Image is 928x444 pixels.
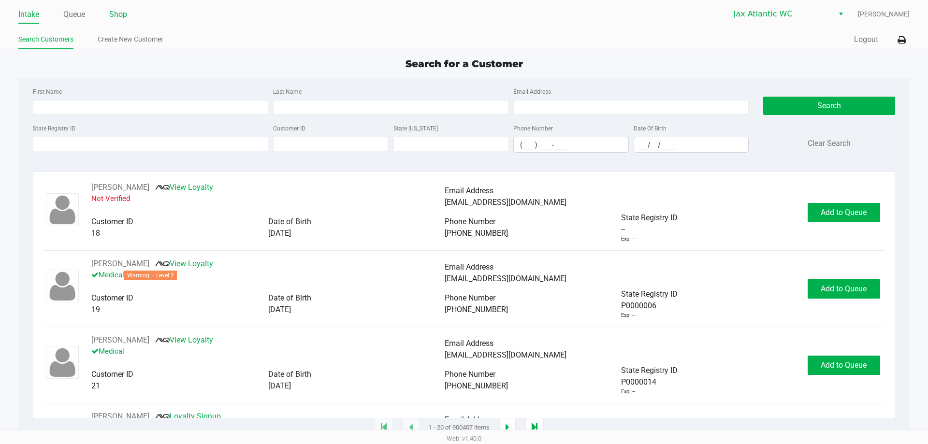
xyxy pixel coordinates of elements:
[91,193,445,204] p: Not Verified
[621,300,656,312] span: P0000006
[91,346,445,357] p: Medical
[621,388,635,396] div: Exp: --
[763,97,895,115] button: Search
[734,8,828,20] span: Jax Atlantic WC
[445,198,566,207] span: [EMAIL_ADDRESS][DOMAIN_NAME]
[91,270,445,281] p: Medical
[403,418,419,437] app-submit-button: Previous
[854,34,878,45] button: Logout
[268,217,311,226] span: Date of Birth
[808,203,880,222] button: Add to Queue
[621,312,635,320] div: Exp: --
[634,137,749,152] input: Format: MM/DD/YYYY
[514,137,628,152] input: Format: (999) 999-9999
[91,411,149,422] button: See customer info
[91,217,133,226] span: Customer ID
[91,305,100,314] span: 19
[155,183,213,192] a: View Loyalty
[858,9,910,19] span: [PERSON_NAME]
[268,370,311,379] span: Date of Birth
[91,293,133,302] span: Customer ID
[155,335,213,344] a: View Loyalty
[834,5,848,23] button: Select
[808,138,851,149] button: Clear Search
[808,279,880,299] button: Add to Queue
[98,33,163,45] a: Create New Customer
[33,124,75,133] label: State Registry ID
[808,356,880,375] button: Add to Queue
[155,412,221,421] a: Loyalty Signup
[91,381,100,390] span: 21
[91,334,149,346] button: See customer info
[621,224,625,235] span: --
[821,208,867,217] span: Add to Queue
[513,87,551,96] label: Email Address
[273,124,305,133] label: Customer ID
[406,58,523,70] span: Search for a Customer
[513,137,629,153] kendo-maskedtextbox: Format: (999) 999-9999
[445,370,495,379] span: Phone Number
[91,258,149,270] button: See customer info
[375,418,393,437] app-submit-button: Move to first page
[445,350,566,359] span: [EMAIL_ADDRESS][DOMAIN_NAME]
[91,370,133,379] span: Customer ID
[821,284,867,293] span: Add to Queue
[621,366,678,375] span: State Registry ID
[621,213,678,222] span: State Registry ID
[91,229,100,238] span: 18
[634,124,667,133] label: Date Of Birth
[445,186,493,195] span: Email Address
[91,182,149,193] button: See customer info
[513,124,553,133] label: Phone Number
[155,259,213,268] a: View Loyalty
[124,271,177,280] span: Warning – Level 2
[18,33,73,45] a: Search Customers
[268,293,311,302] span: Date of Birth
[445,415,493,424] span: Email Address
[109,8,127,21] a: Shop
[445,262,493,272] span: Email Address
[63,8,85,21] a: Queue
[499,418,516,437] app-submit-button: Next
[445,339,493,348] span: Email Address
[445,217,495,226] span: Phone Number
[268,305,291,314] span: [DATE]
[525,418,544,437] app-submit-button: Move to last page
[621,235,635,243] div: Exp: --
[445,293,495,302] span: Phone Number
[445,274,566,283] span: [EMAIL_ADDRESS][DOMAIN_NAME]
[268,229,291,238] span: [DATE]
[429,423,490,432] span: 1 - 20 of 900407 items
[18,8,39,21] a: Intake
[445,381,508,390] span: [PHONE_NUMBER]
[445,305,508,314] span: [PHONE_NUMBER]
[447,435,481,442] span: Web: v1.40.0
[445,229,508,238] span: [PHONE_NUMBER]
[393,124,438,133] label: State [US_STATE]
[273,87,302,96] label: Last Name
[33,87,62,96] label: First Name
[634,137,749,153] kendo-maskedtextbox: Format: MM/DD/YYYY
[621,376,656,388] span: P0000014
[621,289,678,299] span: State Registry ID
[821,360,867,370] span: Add to Queue
[268,381,291,390] span: [DATE]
